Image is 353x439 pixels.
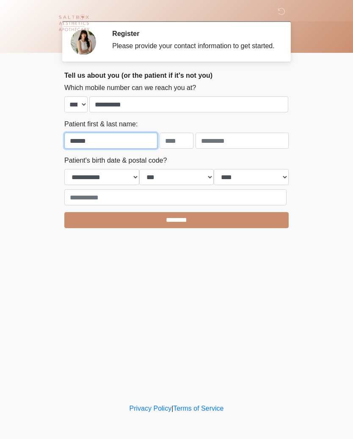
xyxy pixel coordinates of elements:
h2: Tell us about you (or the patient if it's not you) [64,71,289,79]
a: Privacy Policy [130,405,172,412]
label: Which mobile number can we reach you at? [64,83,196,93]
label: Patient first & last name: [64,119,138,129]
img: Saltbox Aesthetics Logo [56,6,92,42]
a: Terms of Service [173,405,223,412]
a: | [171,405,173,412]
label: Patient's birth date & postal code? [64,155,167,166]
